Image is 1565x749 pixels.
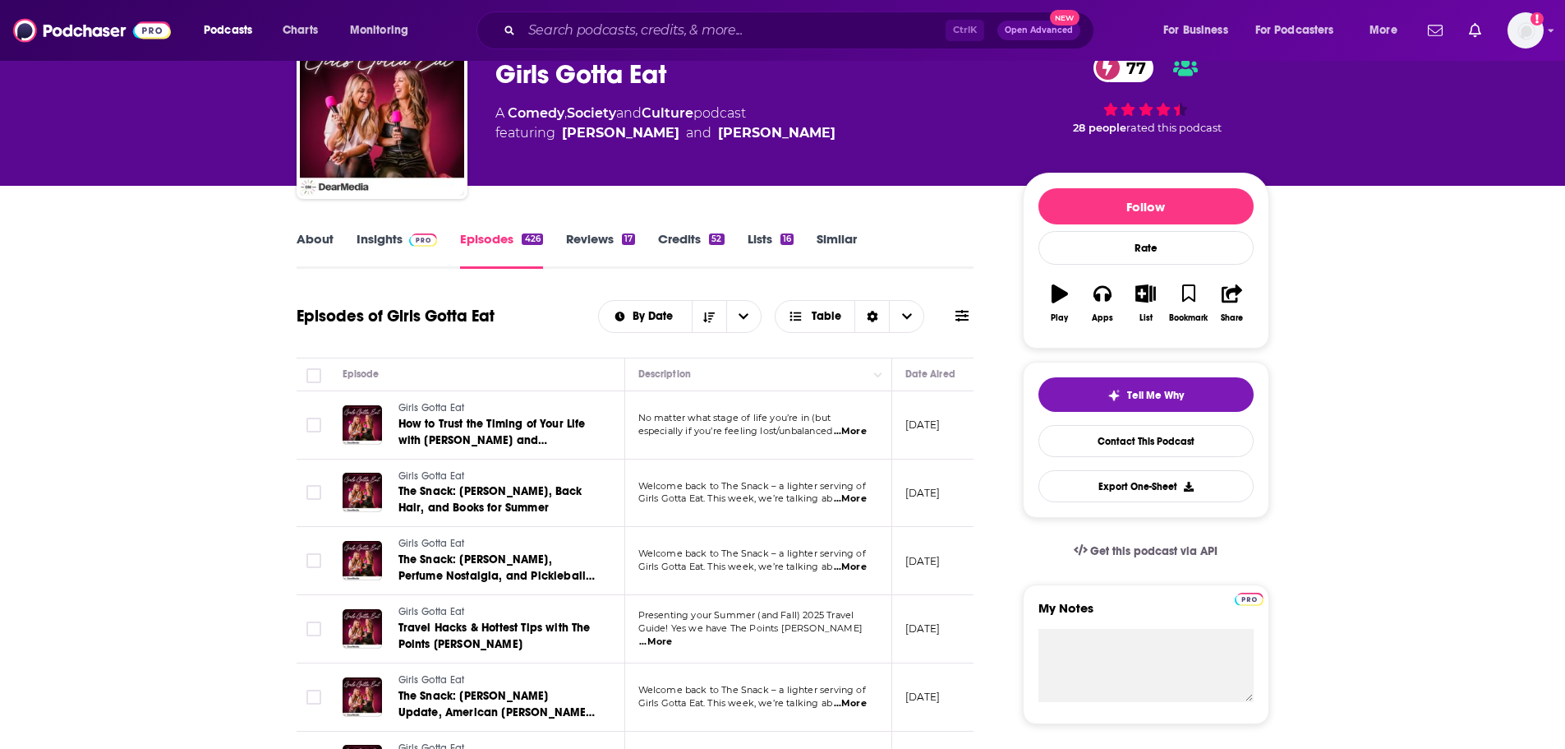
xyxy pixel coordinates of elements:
span: More [1369,19,1397,42]
span: Girls Gotta Eat [398,674,465,686]
span: especially if you’re feeling lost/unbalanced [638,425,833,437]
div: 77 28 peoplerated this podcast [1023,43,1269,145]
span: Girls Gotta Eat. This week, we’re talking ab [638,492,833,504]
span: and [686,123,711,143]
a: Podchaser - Follow, Share and Rate Podcasts [13,15,171,46]
button: Play [1038,274,1081,333]
div: Episode [343,364,380,384]
span: Welcome back to The Snack – a lighter serving of [638,480,866,492]
h2: Choose List sort [598,300,762,333]
a: InsightsPodchaser Pro [357,231,438,269]
div: 52 [709,233,724,245]
button: tell me why sparkleTell Me Why [1038,377,1254,412]
span: Girls Gotta Eat [398,538,465,549]
svg: Add a profile image [1530,12,1544,25]
span: , [564,105,567,121]
a: Girls Gotta Eat [398,673,596,688]
span: Girls Gotta Eat. This week, we’re talking ab [638,697,833,709]
a: Charts [272,17,328,44]
button: open menu [1358,17,1418,44]
a: Show notifications dropdown [1462,16,1488,44]
a: About [297,231,334,269]
a: The Snack: [PERSON_NAME] Update, American [PERSON_NAME], and Must-See TV [398,688,596,721]
span: Girls Gotta Eat [398,470,465,482]
a: Pro website [1235,590,1264,606]
span: rated this podcast [1126,122,1222,134]
span: Get this podcast via API [1090,544,1217,558]
button: Export One-Sheet [1038,470,1254,502]
span: Welcome back to The Snack – a lighter serving of [638,548,866,559]
div: Date Aired [905,364,955,384]
span: Girls Gotta Eat. This week, we’re talking ab [638,561,833,572]
a: Credits52 [658,231,724,269]
span: Travel Hacks & Hottest Tips with The Points [PERSON_NAME] [398,621,591,651]
span: Monitoring [350,19,408,42]
div: List [1139,313,1153,323]
button: Sort Direction [692,301,726,332]
a: Girls Gotta Eat [398,605,596,620]
div: Apps [1092,313,1113,323]
span: Welcome back to The Snack – a lighter serving of [638,684,866,696]
p: [DATE] [905,690,941,704]
button: open menu [726,301,761,332]
a: Girls Gotta Eat [398,537,596,552]
button: Follow [1038,188,1254,224]
div: Bookmark [1169,313,1208,323]
button: Choose View [775,300,925,333]
label: My Notes [1038,600,1254,629]
div: Sort Direction [854,301,889,332]
span: Charts [283,19,318,42]
a: Similar [817,231,857,269]
a: 77 [1093,53,1154,82]
span: Ctrl K [946,20,984,41]
a: Culture [642,105,693,121]
a: The Snack: [PERSON_NAME], Perfume Nostalgia, and Pickleball with [PERSON_NAME] [398,552,596,585]
a: Get this podcast via API [1061,531,1231,571]
img: Podchaser Pro [409,233,438,247]
img: User Profile [1507,12,1544,49]
a: Girls Gotta Eat [398,401,596,416]
button: List [1124,274,1167,333]
span: For Business [1163,19,1228,42]
button: open menu [338,17,430,44]
span: By Date [633,311,679,322]
span: Toggle select row [306,485,321,500]
span: ...More [639,636,672,649]
a: The Snack: [PERSON_NAME], Back Hair, and Books for Summer [398,483,596,516]
div: Share [1221,313,1243,323]
span: New [1050,10,1079,25]
a: How to Trust the Timing of Your Life with [PERSON_NAME] and [PERSON_NAME] of Almost 30 [398,416,596,449]
a: Girls Gotta Eat [300,31,464,196]
div: Description [638,364,691,384]
button: Share [1210,274,1253,333]
img: Podchaser Pro [1235,593,1264,606]
span: Guide! Yes we have The Points [PERSON_NAME] [638,622,863,634]
span: 77 [1110,53,1154,82]
div: Play [1051,313,1068,323]
span: Toggle select row [306,418,321,432]
a: Contact This Podcast [1038,425,1254,457]
button: Bookmark [1167,274,1210,333]
span: ...More [834,561,867,574]
div: 426 [522,233,542,245]
a: Reviews17 [566,231,635,269]
span: Toggle select row [306,690,321,705]
span: The Snack: [PERSON_NAME], Back Hair, and Books for Summer [398,484,582,515]
span: ...More [834,492,867,506]
div: 16 [780,233,794,245]
span: Toggle select row [306,622,321,636]
span: ...More [834,425,867,438]
button: open menu [1245,17,1358,44]
span: Logged in as gabrielle.gantz [1507,12,1544,49]
span: Presenting your Summer (and Fall) 2025 Travel [638,609,854,621]
a: Show notifications dropdown [1421,16,1449,44]
img: tell me why sparkle [1107,389,1121,402]
span: Girls Gotta Eat [398,402,465,414]
span: For Podcasters [1255,19,1334,42]
p: [DATE] [905,554,941,568]
a: Lists16 [748,231,794,269]
a: Comedy [508,105,564,121]
span: Toggle select row [306,553,321,568]
a: Episodes426 [460,231,542,269]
